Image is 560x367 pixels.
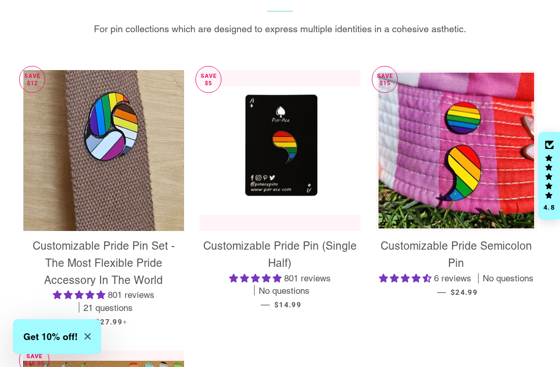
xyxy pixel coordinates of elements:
[53,290,108,300] span: 4.83 stars
[196,66,221,93] p: Save
[203,239,357,269] span: Customizable Pride Pin (Single Half)
[24,360,45,367] span: $45.50
[538,132,560,220] div: Click to open Judge.me floating reviews tab
[205,80,212,87] span: $5
[372,66,397,93] p: Save
[274,301,301,309] span: $14.99
[379,273,434,283] span: 4.67 stars
[259,285,310,297] span: No questions
[20,66,45,93] p: Save
[381,239,532,269] span: Customizable Pride Semicolon Pin
[95,318,122,326] span: $27.99
[434,273,471,283] span: 6 reviews
[451,288,478,296] span: $24.99
[27,80,38,87] span: $12
[261,299,270,309] span: —
[229,273,284,283] span: 4.83 stars
[284,273,331,283] span: 801 reviews
[108,290,155,300] span: 801 reviews
[483,273,534,285] span: No questions
[380,80,390,87] span: $15
[376,231,537,306] a: Customizable Pride Semicolon Pin 4.67 stars 6 reviews No questions — $24.99
[23,231,184,335] a: Customizable Pride Pin Set - The Most Flexible Pride Accessory In The World 4.83 stars 801 review...
[33,239,175,287] span: Customizable Pride Pin Set - The Most Flexible Pride Accessory In The World
[83,302,133,315] span: 21 questions
[437,287,446,297] span: —
[543,204,555,211] div: 4.8
[82,316,91,327] span: —
[200,231,360,318] a: Customizable Pride Pin (Single Half) 4.83 stars 801 reviews No questions — $14.99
